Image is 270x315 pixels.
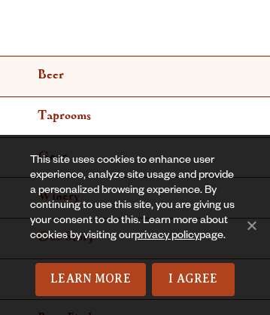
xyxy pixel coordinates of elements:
a: privacy policy [135,231,199,243]
span: Taprooms [38,110,91,121]
div: This site uses cookies to enhance user experience, analyze site usage and provide a personalized ... [30,154,240,263]
a: Learn More [35,263,146,296]
span: No [244,218,259,233]
span: Beer [38,69,64,81]
a: I Agree [152,263,235,296]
